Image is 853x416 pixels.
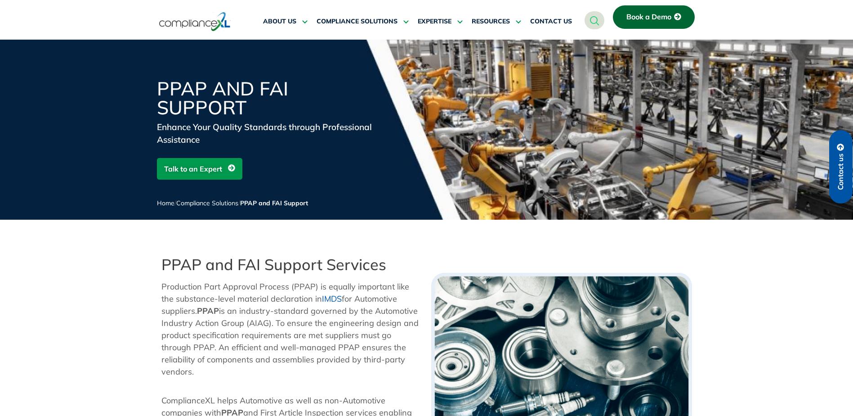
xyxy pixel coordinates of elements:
[418,11,463,32] a: EXPERTISE
[322,294,342,304] a: IMDS
[472,18,510,26] span: RESOURCES
[263,11,308,32] a: ABOUT US
[157,79,373,117] h1: PPAP and FAI Support
[157,121,373,146] div: Enhance Your Quality Standards through Professional Assistance
[157,199,308,207] span: / /
[472,11,521,32] a: RESOURCES
[837,154,845,190] span: Contact us
[626,13,671,21] span: Book a Demo
[157,158,242,180] a: Talk to an Expert
[164,160,222,177] span: Talk to an Expert
[157,199,174,207] a: Home
[829,130,853,203] a: Contact us
[159,11,231,32] img: logo-one.svg
[317,11,409,32] a: COMPLIANCE SOLUTIONS
[418,18,451,26] span: EXPERTISE
[161,280,422,378] p: Production Part Approval Process (PPAP) is equally important like the substance-level material de...
[197,306,219,316] strong: PPAP
[317,18,397,26] span: COMPLIANCE SOLUTIONS
[161,256,422,274] h2: PPAP and FAI Support Services
[613,5,695,29] a: Book a Demo
[176,199,238,207] a: Compliance Solutions
[530,18,572,26] span: CONTACT US
[585,11,604,29] a: navsearch-button
[530,11,572,32] a: CONTACT US
[240,199,308,207] span: PPAP and FAI Support
[263,18,296,26] span: ABOUT US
